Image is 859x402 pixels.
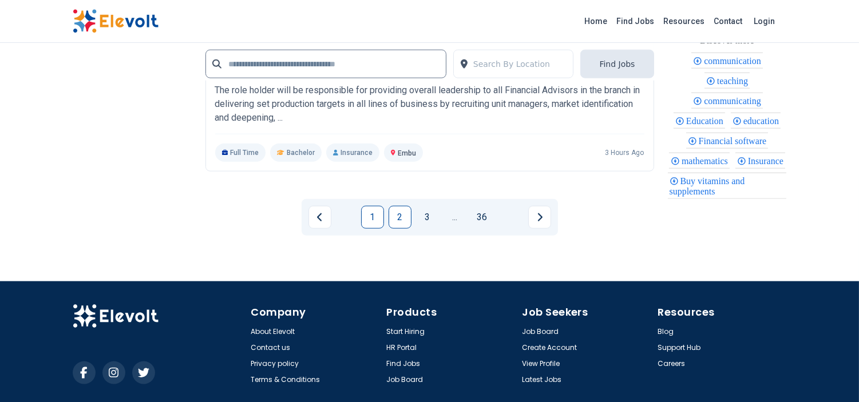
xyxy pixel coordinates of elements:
[251,327,295,336] a: About Elevolt
[686,133,769,149] div: Financial software
[670,176,745,196] span: Buy vitamins and supplements
[387,343,417,352] a: HR Portal
[580,50,654,78] button: Find Jobs
[743,116,782,126] span: education
[251,375,320,384] a: Terms & Conditions
[215,48,644,162] a: BRITAMBranch Manager EmbuBRITAMThe role holder will be responsible for providing overall leadersh...
[73,304,159,328] img: Elevolt
[308,206,331,229] a: Previous page
[308,206,551,229] ul: Pagination
[658,327,674,336] a: Blog
[605,148,644,157] p: 3 hours ago
[691,93,763,109] div: communicating
[387,359,421,368] a: Find Jobs
[251,304,380,320] h4: Company
[389,206,411,229] a: Page 2
[580,12,612,30] a: Home
[387,304,516,320] h4: Products
[674,113,725,129] div: Education
[668,173,787,199] div: Buy vitamins and supplements
[215,83,644,125] p: The role holder will be responsible for providing overall leadership to all Financial Advisors in...
[444,206,466,229] a: Jump forward
[326,144,379,162] p: Insurance
[387,327,425,336] a: Start Hiring
[699,136,770,146] span: Financial software
[748,156,787,166] span: Insurance
[747,10,782,33] a: Login
[287,148,315,157] span: Bachelor
[710,12,747,30] a: Contact
[658,304,787,320] h4: Resources
[658,359,686,368] a: Careers
[704,73,750,89] div: teaching
[361,206,384,229] a: Page 1 is your current page
[522,304,651,320] h4: Job Seekers
[691,53,763,69] div: communication
[522,375,562,384] a: Latest Jobs
[802,347,859,402] iframe: Chat Widget
[387,375,423,384] a: Job Board
[522,327,559,336] a: Job Board
[717,76,751,86] span: teaching
[659,12,710,30] a: Resources
[251,359,299,368] a: Privacy policy
[416,206,439,229] a: Page 3
[682,156,731,166] span: mathematics
[704,96,765,106] span: communicating
[612,12,659,30] a: Find Jobs
[398,149,416,157] span: Embu
[522,359,560,368] a: View Profile
[73,9,159,33] img: Elevolt
[658,343,701,352] a: Support Hub
[704,56,765,66] span: communication
[522,343,577,352] a: Create Account
[735,153,785,169] div: Insurance
[215,144,266,162] p: Full Time
[528,206,551,229] a: Next page
[686,116,727,126] span: Education
[731,113,781,129] div: education
[251,343,291,352] a: Contact us
[669,153,730,169] div: mathematics
[471,206,494,229] a: Page 36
